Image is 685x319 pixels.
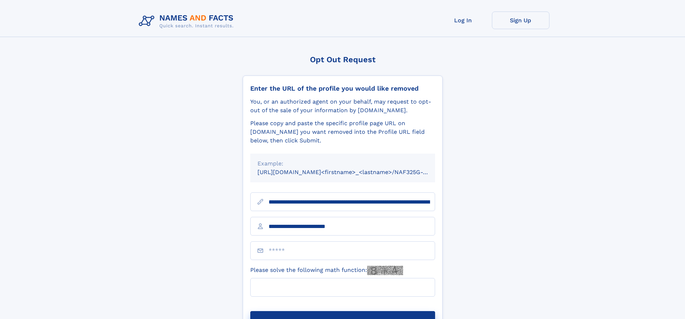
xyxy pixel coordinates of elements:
[243,55,443,64] div: Opt Out Request
[250,266,403,275] label: Please solve the following math function:
[250,85,435,92] div: Enter the URL of the profile you would like removed
[492,12,549,29] a: Sign Up
[250,97,435,115] div: You, or an authorized agent on your behalf, may request to opt-out of the sale of your informatio...
[250,119,435,145] div: Please copy and paste the specific profile page URL on [DOMAIN_NAME] you want removed into the Pr...
[434,12,492,29] a: Log In
[136,12,239,31] img: Logo Names and Facts
[257,169,449,176] small: [URL][DOMAIN_NAME]<firstname>_<lastname>/NAF325G-xxxxxxxx
[257,159,428,168] div: Example:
